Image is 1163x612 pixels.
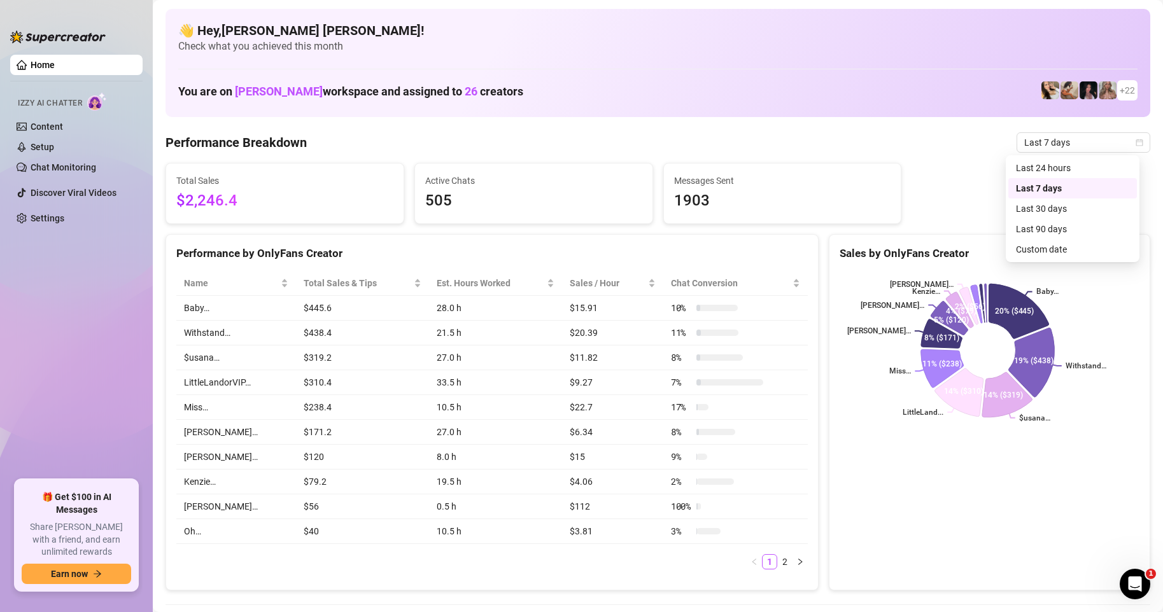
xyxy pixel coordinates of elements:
[425,189,642,213] span: 505
[22,491,131,516] span: 🎁 Get $100 in AI Messages
[562,494,663,519] td: $112
[178,85,523,99] h1: You are on workspace and assigned to creators
[176,345,296,370] td: $usana…
[1024,133,1143,152] span: Last 7 days
[570,276,645,290] span: Sales / Hour
[176,420,296,445] td: [PERSON_NAME]…
[296,370,428,395] td: $310.4
[562,296,663,321] td: $15.91
[31,213,64,223] a: Settings
[861,301,924,310] text: [PERSON_NAME]…
[176,271,296,296] th: Name
[912,287,940,296] text: Kenzie…
[890,280,954,289] text: [PERSON_NAME]…
[10,31,106,43] img: logo-BBDzfeDw.svg
[176,370,296,395] td: LittleLandorVIP…
[429,321,563,345] td: 21.5 h
[429,370,563,395] td: 33.5 h
[562,469,663,494] td: $4.06
[176,395,296,420] td: Miss…
[1080,81,1097,99] img: Baby (@babyyyybellaa)
[465,85,477,98] span: 26
[671,351,691,365] span: 8 %
[1066,361,1106,370] text: Withstand…
[31,142,54,152] a: Setup
[31,188,116,198] a: Discover Viral Videos
[176,189,393,213] span: $2,246.4
[31,122,63,132] a: Content
[429,395,563,420] td: 10.5 h
[562,271,663,296] th: Sales / Hour
[429,519,563,544] td: 10.5 h
[31,60,55,70] a: Home
[671,425,691,439] span: 8 %
[562,420,663,445] td: $6.34
[671,301,691,315] span: 10 %
[18,97,82,109] span: Izzy AI Chatter
[562,519,663,544] td: $3.81
[903,408,943,417] text: LittleLand...
[176,445,296,469] td: [PERSON_NAME]…
[1136,139,1143,146] span: calendar
[747,554,762,569] button: left
[671,499,691,513] span: 100 %
[1120,569,1150,599] iframe: Intercom live chat
[296,395,428,420] td: $238.4
[22,564,131,584] button: Earn nowarrow-right
[93,569,102,578] span: arrow-right
[751,558,758,566] span: left
[1019,414,1050,422] text: $usana…
[1036,288,1059,296] text: Baby…
[562,345,663,370] td: $11.82
[1061,81,1078,99] img: Kayla (@kaylathaylababy)
[671,276,790,290] span: Chat Conversion
[296,296,428,321] td: $445.6
[762,554,777,569] li: 1
[176,174,393,188] span: Total Sales
[674,189,891,213] span: 1903
[178,22,1138,39] h4: 👋 Hey, [PERSON_NAME] [PERSON_NAME] !
[429,420,563,445] td: 27.0 h
[671,475,691,489] span: 2 %
[778,555,792,569] a: 2
[51,569,88,579] span: Earn now
[562,395,663,420] td: $22.7
[562,445,663,469] td: $15
[176,321,296,345] td: Withstand…
[1041,81,1059,99] img: Avry (@avryjennerfree)
[429,296,563,321] td: 28.0 h
[176,296,296,321] td: Baby…
[31,162,96,172] a: Chat Monitoring
[296,345,428,370] td: $319.2
[671,524,691,538] span: 3 %
[671,400,691,414] span: 17 %
[562,370,663,395] td: $9.27
[296,519,428,544] td: $40
[562,321,663,345] td: $20.39
[296,271,428,296] th: Total Sales & Tips
[429,494,563,519] td: 0.5 h
[763,555,777,569] a: 1
[663,271,808,296] th: Chat Conversion
[671,326,691,340] span: 11 %
[429,445,563,469] td: 8.0 h
[176,494,296,519] td: [PERSON_NAME]…
[176,519,296,544] td: Oh…
[176,245,808,262] div: Performance by OnlyFans Creator
[437,276,545,290] div: Est. Hours Worked
[429,345,563,370] td: 27.0 h
[22,521,131,559] span: Share [PERSON_NAME] with a friend, and earn unlimited rewards
[87,92,107,111] img: AI Chatter
[296,420,428,445] td: $171.2
[1146,569,1156,579] span: 1
[793,554,808,569] li: Next Page
[777,554,793,569] li: 2
[178,39,1138,53] span: Check what you achieved this month
[747,554,762,569] li: Previous Page
[176,469,296,494] td: Kenzie…
[184,276,278,290] span: Name
[671,450,691,464] span: 9 %
[671,375,691,389] span: 7 %
[840,245,1139,262] div: Sales by OnlyFans Creator
[166,134,307,151] h4: Performance Breakdown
